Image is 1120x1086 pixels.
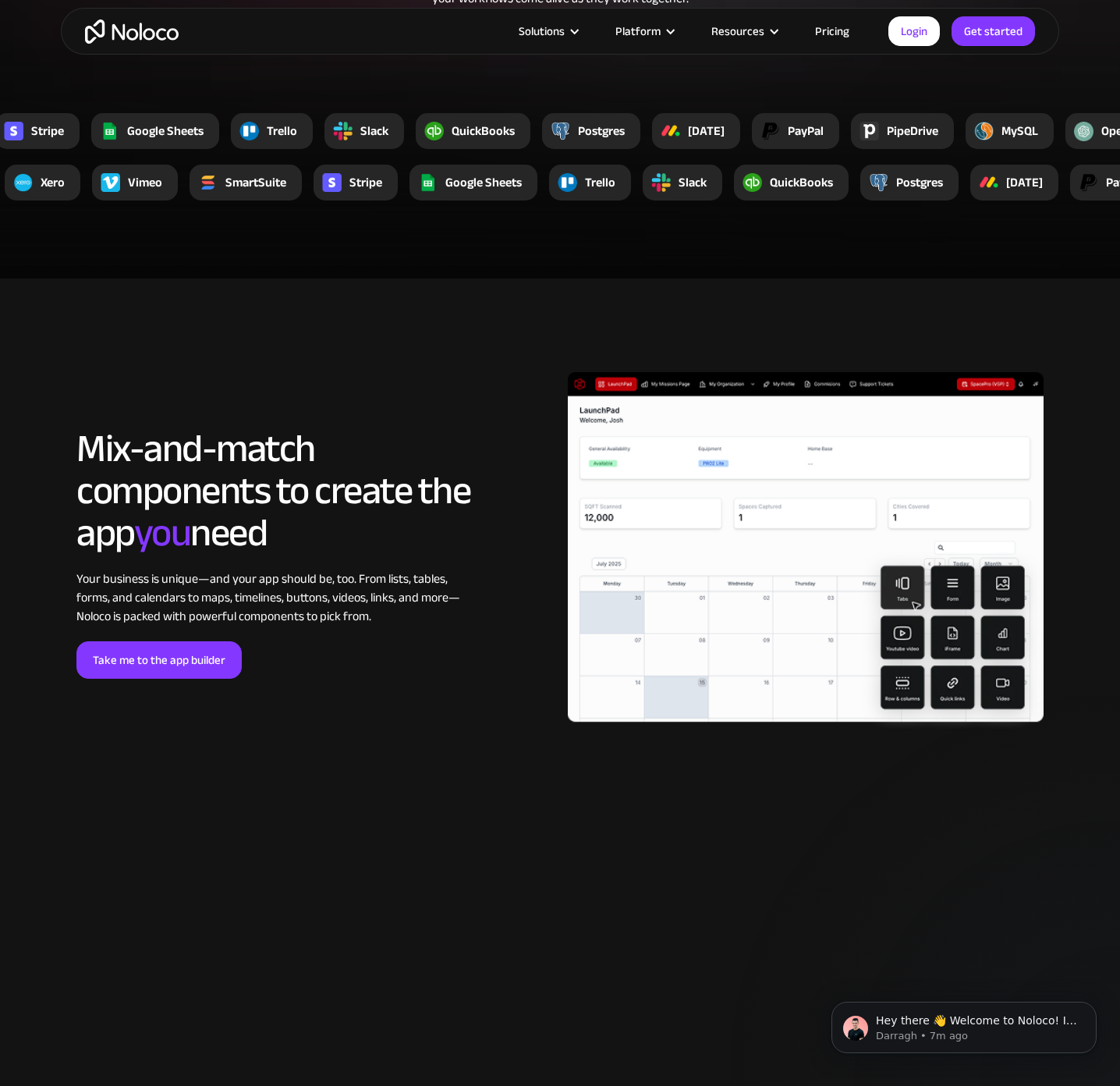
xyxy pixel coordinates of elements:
[596,21,692,41] div: Platform
[808,969,1120,1078] iframe: Intercom notifications message
[76,570,470,626] div: Your business is unique—and your app should be, too. From lists, tables, forms, and calendars to ...
[1001,122,1038,140] div: MySQL
[770,173,833,192] div: QuickBooks
[615,21,661,41] div: Platform
[585,173,615,192] div: Trello
[711,21,764,41] div: Resources
[76,641,242,679] a: Take me to the app builder
[127,122,204,140] div: Google Sheets
[76,428,470,554] h2: Mix-and-match components to create the app need
[896,173,943,192] div: Postgres
[887,122,938,140] div: PipeDrive
[1006,173,1043,192] div: [DATE]
[519,21,565,41] div: Solutions
[85,20,179,44] a: home
[952,16,1035,46] a: Get started
[796,21,869,41] a: Pricing
[452,122,515,140] div: QuickBooks
[692,21,796,41] div: Resources
[445,173,522,192] div: Google Sheets
[349,173,382,192] div: Stripe
[128,173,162,192] div: Vimeo
[679,173,707,192] div: Slack
[31,122,64,140] div: Stripe
[41,173,65,192] div: Xero
[499,21,596,41] div: Solutions
[788,122,824,140] div: PayPal
[888,16,940,46] a: Login
[134,496,191,570] span: you
[688,122,725,140] div: [DATE]
[578,122,625,140] div: Postgres
[360,122,388,140] div: Slack
[267,122,297,140] div: Trello
[225,173,286,192] div: SmartSuite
